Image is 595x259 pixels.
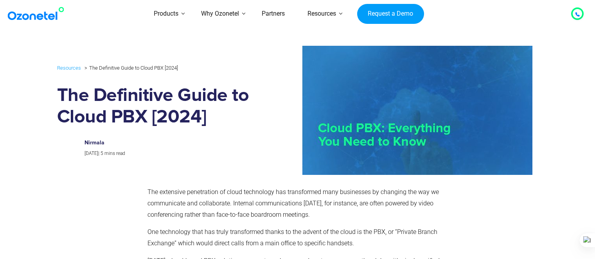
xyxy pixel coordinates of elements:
span: mins read [104,151,125,156]
a: Request a Demo [357,4,424,24]
p: One technology that has truly transformed thanks to the advent of the cloud is the PBX, or “Priva... [147,227,444,249]
a: Resources [57,63,81,72]
span: 5 [101,151,103,156]
li: The Definitive Guide to Cloud PBX [2024] [83,63,178,73]
h1: The Definitive Guide to Cloud PBX [2024] [57,85,258,128]
p: The extensive penetration of cloud technology has transformed many businesses by changing the way... [147,187,444,220]
p: | [84,149,250,158]
h6: Nirmala [84,140,250,146]
span: [DATE] [84,151,98,156]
